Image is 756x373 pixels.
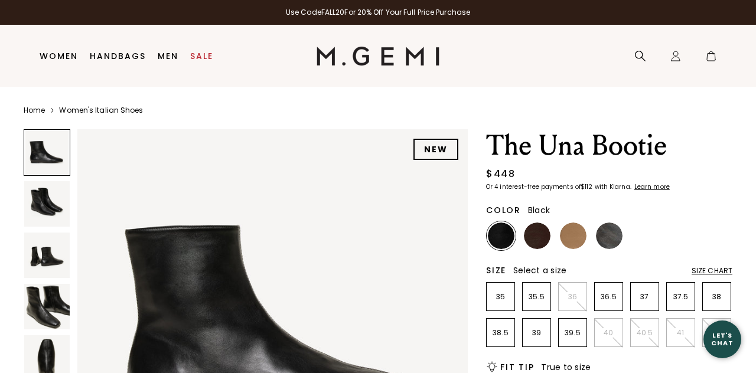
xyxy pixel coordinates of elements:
h1: The Una Bootie [486,129,732,162]
p: 35.5 [523,292,550,302]
p: 36 [559,292,586,302]
a: Women's Italian Shoes [59,106,143,115]
div: $448 [486,167,515,181]
p: 41 [667,328,695,338]
p: 37 [631,292,659,302]
a: Learn more [633,184,670,191]
img: Light Tan [560,223,586,249]
p: 37.5 [667,292,695,302]
div: Size Chart [692,266,732,276]
klarna-placement-style-body: Or 4 interest-free payments of [486,182,581,191]
img: The Una Bootie [24,233,70,278]
p: 39 [523,328,550,338]
span: Select a size [513,264,566,276]
p: 38 [703,292,731,302]
klarna-placement-style-amount: $112 [581,182,592,191]
img: M.Gemi [317,47,440,66]
a: Men [158,51,178,61]
h2: Size [486,266,506,275]
p: 39.5 [559,328,586,338]
a: Home [24,106,45,115]
img: The Una Bootie [24,181,70,227]
img: Black [488,223,514,249]
klarna-placement-style-body: with Klarna [595,182,633,191]
div: Let's Chat [703,332,741,346]
p: 40.5 [631,328,659,338]
p: 40 [595,328,623,338]
a: Women [40,51,78,61]
p: 35 [487,292,514,302]
span: Black [528,204,550,216]
h2: Color [486,205,521,215]
span: True to size [541,361,591,373]
img: Chocolate [524,223,550,249]
p: 36.5 [595,292,623,302]
img: Gunmetal [596,223,623,249]
div: NEW [413,139,458,160]
a: Handbags [90,51,146,61]
a: Sale [190,51,213,61]
p: 38.5 [487,328,514,338]
strong: FALL20 [321,7,345,17]
img: The Una Bootie [24,284,70,329]
h2: Fit Tip [500,362,534,372]
klarna-placement-style-cta: Learn more [634,182,670,191]
p: 42 [703,328,731,338]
